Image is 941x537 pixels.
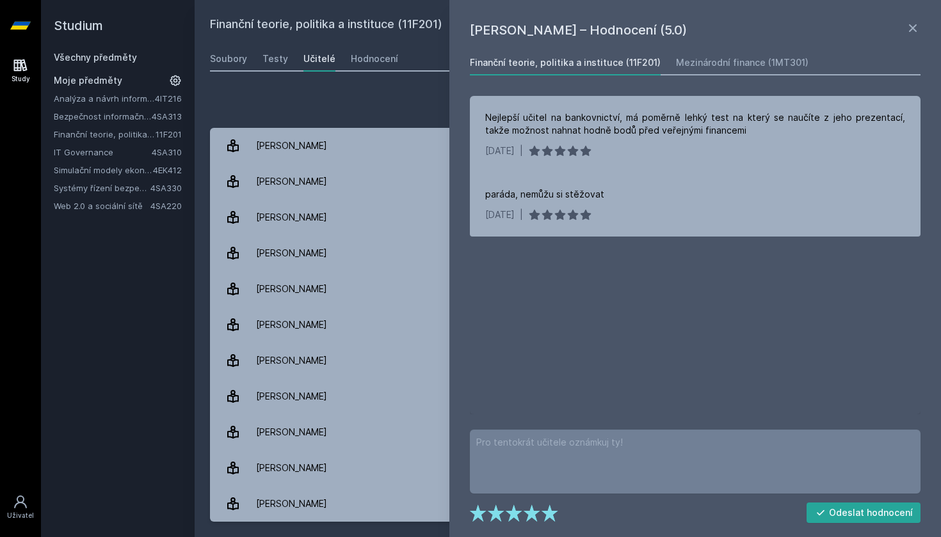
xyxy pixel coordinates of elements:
[3,488,38,527] a: Uživatel
[256,348,327,373] div: [PERSON_NAME]
[256,384,327,409] div: [PERSON_NAME]
[7,511,34,520] div: Uživatel
[210,378,926,414] a: [PERSON_NAME] 3 hodnocení 5.0
[262,46,288,72] a: Testy
[351,52,398,65] div: Hodnocení
[210,128,926,164] a: [PERSON_NAME] 36 hodnocení 3.1
[210,15,778,36] h2: Finanční teorie, politika a instituce (11F201)
[152,111,182,121] a: 4SA313
[210,450,926,486] a: [PERSON_NAME] 20 hodnocení 4.7
[210,271,926,307] a: [PERSON_NAME] 7 hodnocení 4.3
[153,165,182,175] a: 4EK412
[256,312,327,338] div: [PERSON_NAME]
[210,199,926,235] a: [PERSON_NAME] 1 hodnocení 5.0
[150,183,182,193] a: 4SA330
[54,199,150,212] a: Web 2.0 a sociální sítě
[54,52,137,63] a: Všechny předměty
[303,46,335,72] a: Učitelé
[155,93,182,104] a: 4IT216
[54,92,155,105] a: Analýza a návrh informačních systémů
[256,455,327,481] div: [PERSON_NAME]
[485,111,905,137] div: Nejlepší učitel na bankovnictví, má poměrně lehký test na který se naučíte z jeho prezentací, tak...
[485,208,515,221] div: [DATE]
[210,343,926,378] a: [PERSON_NAME] 4 hodnocení 3.3
[256,169,327,194] div: [PERSON_NAME]
[54,182,150,194] a: Systémy řízení bezpečnostních událostí
[256,133,327,159] div: [PERSON_NAME]
[256,240,327,266] div: [PERSON_NAME]
[520,208,523,221] div: |
[54,128,156,141] a: Finanční teorie, politika a instituce
[210,164,926,199] a: [PERSON_NAME] 4 hodnocení 3.5
[54,164,153,176] a: Simulační modely ekonomických procesů
[262,52,288,65] div: Testy
[210,46,247,72] a: Soubory
[54,146,152,159] a: IT Governance
[256,276,327,302] div: [PERSON_NAME]
[150,201,182,211] a: 4SA220
[256,491,327,517] div: [PERSON_NAME]
[520,144,523,157] div: |
[210,307,926,343] a: [PERSON_NAME] 2 hodnocení 3.5
[807,502,921,523] button: Odeslat hodnocení
[210,486,926,522] a: [PERSON_NAME] 21 hodnocení 2.2
[210,52,247,65] div: Soubory
[485,188,604,201] div: paráda, nemůžu si stěžovat
[54,74,122,87] span: Moje předměty
[12,74,30,84] div: Study
[210,414,926,450] a: [PERSON_NAME] 2 hodnocení 5.0
[152,147,182,157] a: 4SA310
[351,46,398,72] a: Hodnocení
[256,419,327,445] div: [PERSON_NAME]
[54,110,152,123] a: Bezpečnost informačních systémů
[256,205,327,230] div: [PERSON_NAME]
[210,235,926,271] a: [PERSON_NAME] 7 hodnocení 5.0
[485,144,515,157] div: [DATE]
[3,51,38,90] a: Study
[303,52,335,65] div: Učitelé
[156,129,182,139] a: 11F201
